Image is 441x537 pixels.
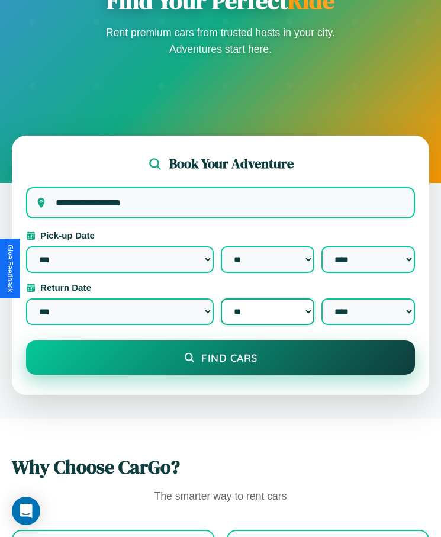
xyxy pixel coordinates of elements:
[26,282,415,292] label: Return Date
[12,454,429,480] h2: Why Choose CarGo?
[6,245,14,292] div: Give Feedback
[12,497,40,525] div: Open Intercom Messenger
[102,24,339,57] p: Rent premium cars from trusted hosts in your city. Adventures start here.
[12,487,429,506] p: The smarter way to rent cars
[26,340,415,375] button: Find Cars
[26,230,415,240] label: Pick-up Date
[169,155,294,173] h2: Book Your Adventure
